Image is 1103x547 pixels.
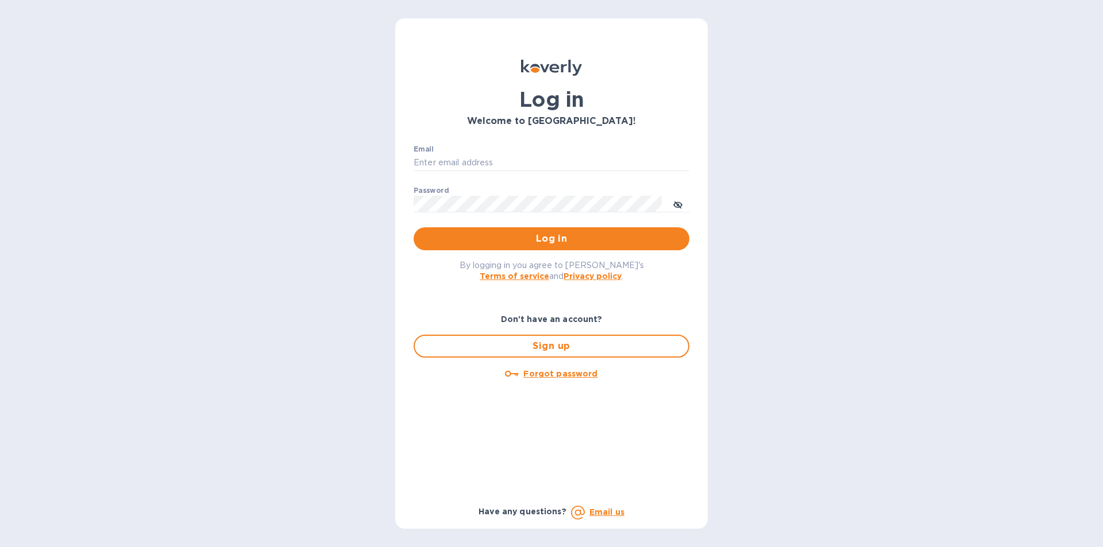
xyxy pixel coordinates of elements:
[423,232,680,246] span: Log in
[414,87,689,111] h1: Log in
[564,271,622,281] a: Privacy policy
[523,369,597,378] u: Forgot password
[414,154,689,172] input: Enter email address
[414,146,434,153] label: Email
[479,507,566,516] b: Have any questions?
[424,339,679,353] span: Sign up
[501,315,603,324] b: Don't have an account?
[460,261,644,281] span: By logging in you agree to [PERSON_NAME]'s and .
[480,271,549,281] a: Terms of service
[414,116,689,127] h3: Welcome to [GEOGRAPHIC_DATA]!
[666,192,689,215] button: toggle password visibility
[414,335,689,358] button: Sign up
[521,60,582,76] img: Koverly
[414,187,449,194] label: Password
[589,507,624,517] a: Email us
[414,227,689,250] button: Log in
